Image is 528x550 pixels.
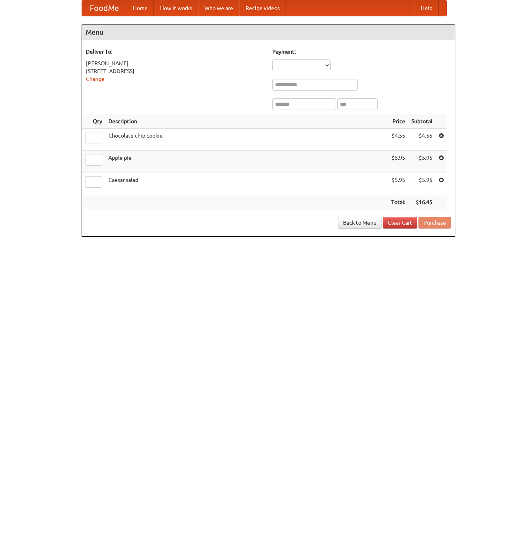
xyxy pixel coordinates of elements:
[198,0,239,16] a: Who we are
[408,114,436,129] th: Subtotal
[105,129,388,151] td: Chocolate chip cookie
[388,129,408,151] td: $4.55
[86,76,105,82] a: Change
[105,173,388,195] td: Caesar salad
[105,151,388,173] td: Apple pie
[418,217,451,229] button: Purchase
[415,0,439,16] a: Help
[388,114,408,129] th: Price
[388,173,408,195] td: $5.95
[82,114,105,129] th: Qty
[82,24,455,40] h4: Menu
[338,217,382,229] a: Back to Menu
[239,0,286,16] a: Recipe videos
[86,67,265,75] div: [STREET_ADDRESS]
[272,48,451,56] h5: Payment:
[127,0,154,16] a: Home
[388,195,408,210] th: Total:
[408,173,436,195] td: $5.95
[408,129,436,151] td: $4.55
[154,0,198,16] a: How it works
[105,114,388,129] th: Description
[408,151,436,173] td: $5.95
[82,0,127,16] a: FoodMe
[408,195,436,210] th: $16.45
[383,217,417,229] a: Clear Cart
[86,48,265,56] h5: Deliver To:
[86,59,265,67] div: [PERSON_NAME]
[388,151,408,173] td: $5.95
